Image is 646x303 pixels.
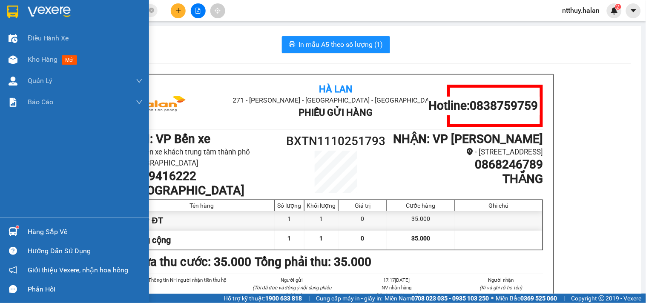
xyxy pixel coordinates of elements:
[9,34,17,43] img: warehouse-icon
[255,255,372,269] b: Tổng phải thu: 35.000
[466,148,474,155] span: environment
[132,202,273,209] div: Tên hàng
[389,202,452,209] div: Cước hàng
[129,169,284,183] h1: 0989416222
[9,227,17,236] img: warehouse-icon
[9,247,17,255] span: question-circle
[393,132,543,146] b: NHẬN : VP [PERSON_NAME]
[146,276,230,284] li: Thông tin NH người nhận tiền thu hộ
[195,8,201,14] span: file-add
[149,8,154,13] span: close-circle
[626,3,641,18] button: caret-down
[191,3,206,18] button: file-add
[9,55,17,64] img: warehouse-icon
[411,295,489,302] strong: 0708 023 035 - 0935 103 250
[224,294,302,303] span: Hỗ trợ kỹ thuật:
[129,183,284,198] h1: [GEOGRAPHIC_DATA]
[307,202,336,209] div: Khối lượng
[308,294,310,303] span: |
[198,95,474,106] li: 271 - [PERSON_NAME] - [GEOGRAPHIC_DATA] - [GEOGRAPHIC_DATA]
[388,146,543,158] li: - [STREET_ADDRESS]
[459,276,543,284] li: Người nhận
[615,4,621,10] sup: 2
[361,235,365,242] span: 0
[28,33,69,43] span: Điều hành xe
[136,77,143,84] span: down
[136,99,143,106] span: down
[630,7,637,14] span: caret-down
[9,285,17,293] span: message
[28,97,53,107] span: Báo cáo
[28,265,128,275] span: Giới thiệu Vexere, nhận hoa hồng
[480,285,523,291] i: (Kí và ghi rõ họ tên)
[11,11,75,53] img: logo.jpg
[210,3,225,18] button: aim
[16,226,19,229] sup: 1
[80,21,356,31] li: 271 - [PERSON_NAME] - [GEOGRAPHIC_DATA] - [GEOGRAPHIC_DATA]
[320,235,323,242] span: 1
[253,285,331,298] i: (Tôi đã đọc và đồng ý nội dung phiếu gửi hàng)
[375,292,418,298] i: (Kí và ghi rõ họ tên)
[388,157,543,172] h1: 0868246789
[277,202,302,209] div: Số lượng
[617,4,620,10] span: 2
[265,295,302,302] strong: 1900 633 818
[556,5,607,16] span: ntthuy.halan
[175,8,181,14] span: plus
[319,84,353,94] b: Hà Lan
[341,202,385,209] div: Giá trị
[7,6,18,18] img: logo-vxr
[355,284,439,292] li: NV nhận hàng
[28,75,52,86] span: Quản Lý
[496,294,557,303] span: Miền Bắc
[316,294,382,303] span: Cung cấp máy in - giấy in:
[28,283,143,296] div: Phản hồi
[284,132,388,151] h1: BXTN1110251793
[599,295,605,301] span: copyright
[521,295,557,302] strong: 0369 525 060
[171,3,186,18] button: plus
[611,7,618,14] img: icon-new-feature
[215,8,221,14] span: aim
[149,7,154,15] span: close-circle
[132,235,171,245] span: Tổng cộng
[385,294,489,303] span: Miền Nam
[129,132,211,146] b: GỬI : VP Bến xe
[457,202,540,209] div: Ghi chú
[282,36,390,53] button: printerIn mẫu A5 theo số lượng (1)
[355,276,439,284] li: 17:17[DATE]
[387,211,455,230] div: 35.000
[304,211,339,230] div: 1
[289,41,296,49] span: printer
[339,211,387,230] div: 0
[288,235,291,242] span: 1
[28,55,57,63] span: Kho hàng
[299,39,383,50] span: In mẫu A5 theo số lượng (1)
[129,146,284,169] li: - Bến xe khách trung tâm thành phố [GEOGRAPHIC_DATA]
[9,77,17,86] img: warehouse-icon
[275,211,304,230] div: 1
[129,211,275,230] div: HỘP ĐT
[250,276,334,284] li: Người gửi
[564,294,565,303] span: |
[28,245,143,257] div: Hướng dẫn sử dụng
[129,255,252,269] b: Chưa thu cước : 35.000
[491,297,494,300] span: ⚪️
[388,172,543,186] h1: THẮNG
[28,226,143,238] div: Hàng sắp về
[62,55,77,65] span: mới
[299,107,373,118] b: Phiếu Gửi Hàng
[11,58,93,72] b: GỬI : VP Bến xe
[129,85,192,127] img: logo.jpg
[428,99,538,113] h1: Hotline: 0838759759
[9,98,17,107] img: solution-icon
[411,235,430,242] span: 35.000
[9,266,17,274] span: notification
